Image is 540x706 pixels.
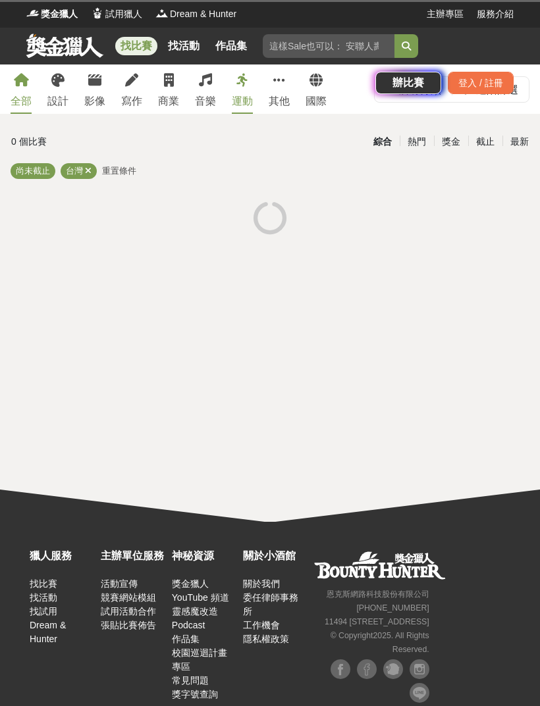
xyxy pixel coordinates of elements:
[101,578,138,589] a: 活動宣傳
[427,7,464,21] a: 主辦專區
[195,93,216,109] div: 音樂
[155,7,236,21] a: LogoDream & Hunter
[26,7,78,21] a: Logo獎金獵人
[30,578,57,589] a: 找比賽
[365,130,400,153] div: 綜合
[172,634,200,644] a: 作品集
[26,7,40,20] img: Logo
[243,634,289,644] a: 隱私權政策
[331,631,429,654] small: © Copyright 2025 . All Rights Reserved.
[170,7,236,21] span: Dream & Hunter
[243,592,298,617] a: 委任律師事務所
[101,606,156,617] a: 試用活動合作
[243,548,308,564] div: 關於小酒館
[91,7,104,20] img: Logo
[383,659,403,679] img: Plurk
[232,93,253,109] div: 運動
[41,7,78,21] span: 獎金獵人
[155,7,169,20] img: Logo
[410,659,429,679] img: Instagram
[356,603,429,613] small: [PHONE_NUMBER]
[11,130,183,153] div: 0 個比賽
[357,659,377,679] img: Facebook
[172,675,209,686] a: 常見問題
[121,93,142,109] div: 寫作
[448,72,514,94] div: 登入 / 註冊
[102,166,136,176] span: 重置條件
[30,606,57,617] a: 找試用
[210,37,252,55] a: 作品集
[172,606,218,630] a: 靈感魔改造 Podcast
[434,130,468,153] div: 獎金
[30,548,94,564] div: 獵人服務
[16,166,50,176] span: 尚未截止
[172,578,229,603] a: 獎金獵人 YouTube 頻道
[468,130,502,153] div: 截止
[327,590,429,599] small: 恩克斯網路科技股份有限公司
[325,617,429,626] small: 11494 [STREET_ADDRESS]
[101,620,156,630] a: 張貼比賽佈告
[269,93,290,109] div: 其他
[30,620,66,644] a: Dream & Hunter
[163,37,205,55] a: 找活動
[11,93,32,109] div: 全部
[101,548,165,564] div: 主辦單位服務
[30,592,57,603] a: 找活動
[66,166,83,176] span: 台灣
[331,659,350,679] img: Facebook
[47,93,68,109] div: 設計
[263,34,394,58] input: 這樣Sale也可以： 安聯人壽創意銷售法募集
[375,72,441,94] a: 辦比賽
[502,130,537,153] div: 最新
[400,130,434,153] div: 熱門
[306,93,327,109] div: 國際
[115,37,157,55] a: 找比賽
[105,7,142,21] span: 試用獵人
[172,689,218,699] a: 獎字號查詢
[477,7,514,21] a: 服務介紹
[172,548,236,564] div: 神秘資源
[172,647,227,672] a: 校園巡迴計畫專區
[243,578,280,589] a: 關於我們
[410,683,429,703] img: LINE
[243,620,280,630] a: 工作機會
[101,592,156,603] a: 競賽網站模組
[158,93,179,109] div: 商業
[84,93,105,109] div: 影像
[91,7,142,21] a: Logo試用獵人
